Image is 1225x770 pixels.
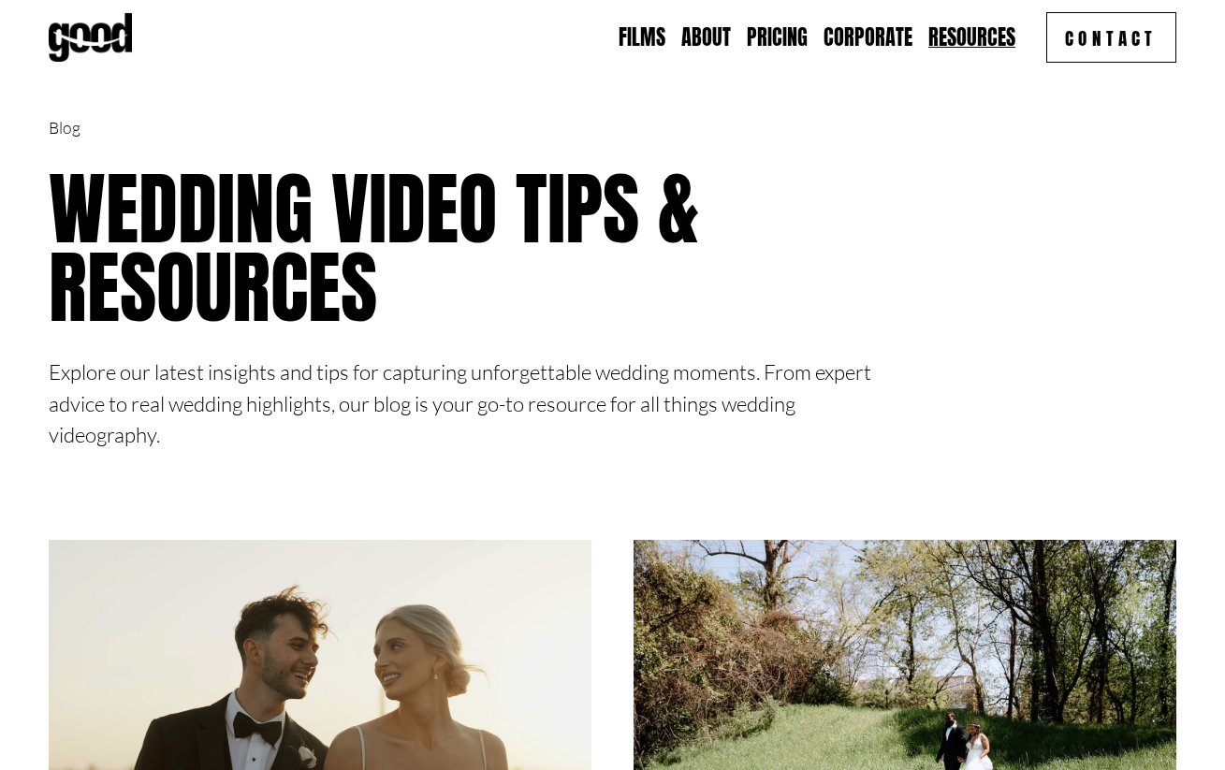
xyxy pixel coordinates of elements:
a: Pricing [747,22,808,51]
a: About [681,22,731,51]
img: Good Feeling Films [49,13,132,62]
span: Resources [928,25,1015,51]
a: folder dropdown [928,22,1015,51]
p: Blog [49,115,891,139]
p: Explore our latest insights and tips for capturing unforgettable wedding moments. From expert adv... [49,356,891,450]
h1: Wedding video tips & resources [49,169,891,327]
a: Contact [1046,12,1175,63]
a: Corporate [824,22,912,51]
a: Films [619,22,665,51]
